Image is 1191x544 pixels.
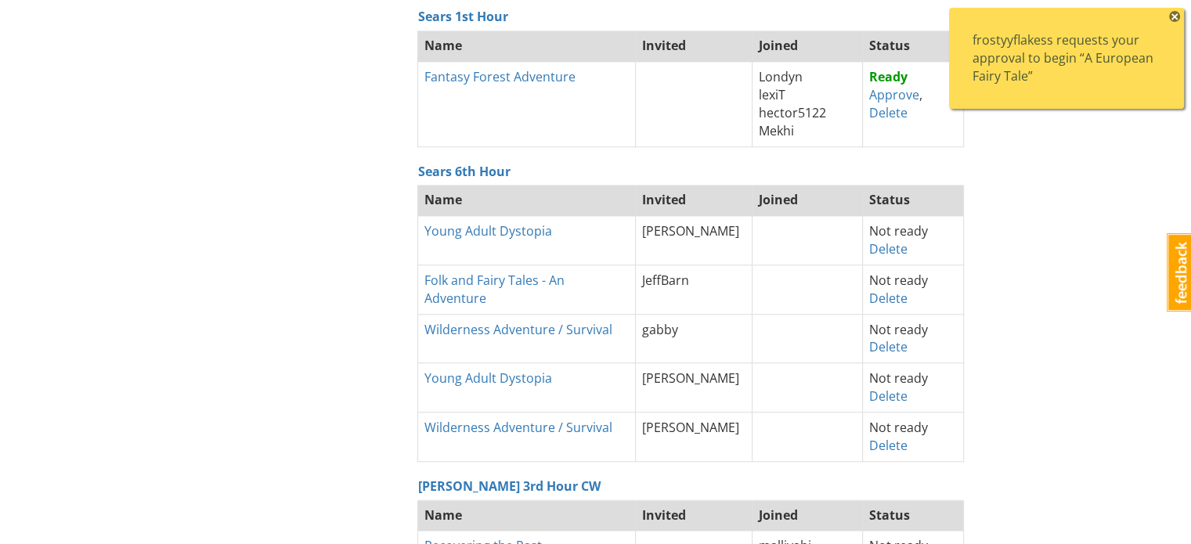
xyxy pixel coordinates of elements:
a: Approve [869,86,919,103]
th: Status [863,499,963,531]
th: Status [863,185,963,216]
span: Londyn [759,68,803,85]
a: Wilderness Adventure / Survival [424,419,612,436]
a: Sears 1st Hour [418,8,508,25]
a: Sears 6th Hour [418,163,511,180]
a: Delete [869,240,908,258]
a: Young Adult Dystopia [424,369,552,387]
a: Delete [869,387,908,405]
span: [PERSON_NAME] [642,369,739,387]
a: Wilderness Adventure / Survival [424,321,612,338]
a: Young Adult Dystopia [424,222,552,240]
th: Joined [752,185,863,216]
span: lexiT [759,86,785,103]
span: [PERSON_NAME] [642,222,739,240]
span: JeffBarn [642,272,689,289]
th: Invited [636,499,752,531]
span: Mekhi [759,122,794,139]
th: Name [418,185,636,216]
a: Delete [869,104,908,121]
a: Fantasy Forest Adventure [424,68,576,85]
a: Delete [869,437,908,454]
th: Invited [636,185,752,216]
span: , [869,68,922,121]
span: gabby [642,321,678,338]
a: [PERSON_NAME] 3rd Hour CW [418,477,601,495]
div: frostyyflakess requests your approval to begin “A European Fairy Tale” [973,31,1160,85]
th: Name [418,499,636,531]
span: Not ready [869,419,928,436]
th: Joined [752,31,863,62]
span: Not ready [869,222,928,240]
span: [PERSON_NAME] [642,419,739,436]
th: Name [418,31,636,62]
a: Delete [869,290,908,307]
span: Not ready [869,321,928,338]
span: Not ready [869,272,928,289]
span: Not ready [869,369,928,387]
th: Invited [636,31,752,62]
span: hector5122 [759,104,826,121]
span: × [1169,11,1180,22]
th: Joined [752,499,863,531]
strong: Ready [869,68,908,85]
a: Delete [869,338,908,355]
a: Folk and Fairy Tales - An Adventure [424,272,565,307]
th: Status [863,31,963,62]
